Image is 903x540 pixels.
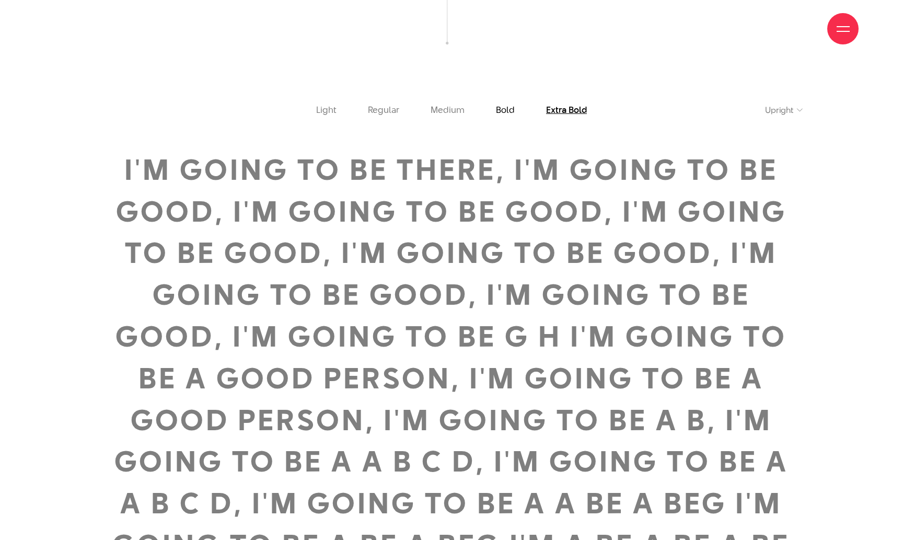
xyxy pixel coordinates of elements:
a: Extra Bold [546,105,587,115]
a: Bold [496,105,515,115]
a: Light [316,105,337,115]
a: Regular [368,105,399,115]
a: Medium [431,105,465,115]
